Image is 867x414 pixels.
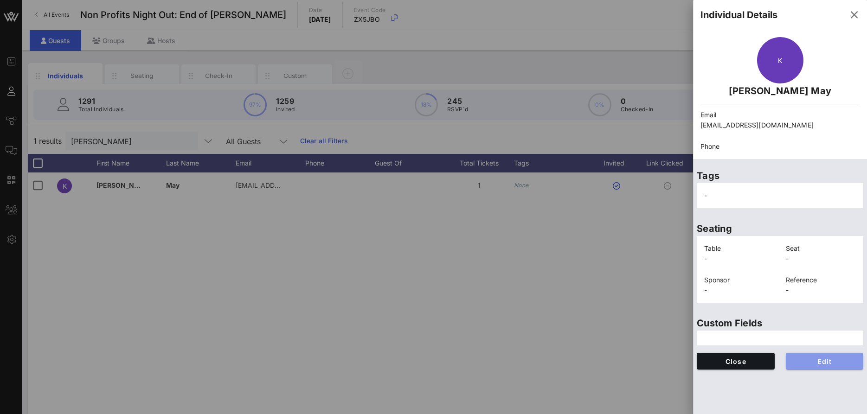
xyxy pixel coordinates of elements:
p: Email [700,110,860,120]
p: Custom Fields [697,316,863,331]
p: Reference [786,275,856,285]
p: Table [704,243,775,254]
p: Sponsor [704,275,775,285]
p: [EMAIL_ADDRESS][DOMAIN_NAME] [700,120,860,130]
p: Phone [700,141,860,152]
p: Seat [786,243,856,254]
p: - [704,254,775,264]
p: - [704,285,775,295]
p: - [786,254,856,264]
span: Edit [793,357,856,365]
span: K [778,57,782,64]
p: Tags [697,168,863,183]
div: Individual Details [700,8,777,22]
button: Close [697,353,775,369]
span: - [704,191,707,199]
p: Seating [697,221,863,236]
p: [PERSON_NAME] May [700,83,860,98]
span: Close [704,357,767,365]
p: - [786,285,856,295]
button: Edit [786,353,864,369]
